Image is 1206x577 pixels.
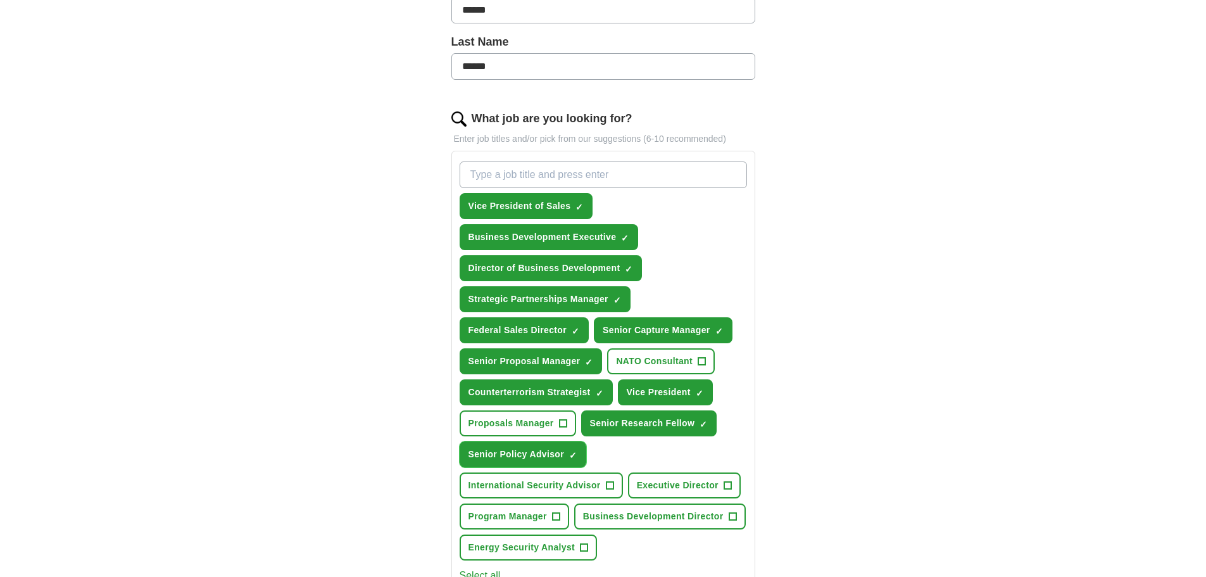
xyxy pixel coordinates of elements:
input: Type a job title and press enter [460,162,747,188]
span: Vice President of Sales [468,200,571,213]
p: Enter job titles and/or pick from our suggestions (6-10 recommended) [451,132,755,146]
span: NATO Consultant [616,355,693,368]
span: ✓ [572,326,579,336]
label: Last Name [451,34,755,51]
span: Director of Business Development [468,262,620,275]
span: ✓ [596,388,603,398]
span: Executive Director [637,479,719,492]
button: International Security Advisor [460,472,623,498]
span: Business Development Executive [468,231,617,244]
button: Senior Policy Advisor✓ [460,441,587,467]
button: Vice President✓ [618,379,713,405]
button: Business Development Director [574,504,746,529]
button: Federal Sales Director✓ [460,317,589,343]
span: International Security Advisor [468,479,601,492]
span: ✓ [700,419,707,429]
span: Counterterrorism Strategist [468,386,591,399]
button: Energy Security Analyst [460,535,598,561]
span: Proposals Manager [468,417,554,430]
span: ✓ [575,202,583,212]
button: Executive Director [628,472,741,498]
button: Counterterrorism Strategist✓ [460,379,613,405]
span: Senior Capture Manager [603,324,710,337]
span: Vice President [627,386,691,399]
span: ✓ [696,388,703,398]
button: Business Development Executive✓ [460,224,639,250]
span: Senior Proposal Manager [468,355,581,368]
button: Senior Capture Manager✓ [594,317,732,343]
span: ✓ [569,450,577,460]
button: NATO Consultant [607,348,715,374]
button: Proposals Manager [460,410,576,436]
span: ✓ [613,295,621,305]
button: Strategic Partnerships Manager✓ [460,286,631,312]
button: Program Manager [460,504,569,529]
button: Senior Research Fellow✓ [581,410,717,436]
span: Program Manager [468,510,547,523]
span: Federal Sales Director [468,324,567,337]
span: ✓ [585,357,593,367]
span: Senior Policy Advisor [468,448,565,461]
span: Senior Research Fellow [590,417,695,430]
span: ✓ [621,233,629,243]
button: Senior Proposal Manager✓ [460,348,603,374]
span: Business Development Director [583,510,724,523]
span: ✓ [715,326,723,336]
button: Director of Business Development✓ [460,255,643,281]
img: search.png [451,111,467,127]
span: Strategic Partnerships Manager [468,293,608,306]
span: Energy Security Analyst [468,541,575,554]
span: ✓ [625,264,632,274]
label: What job are you looking for? [472,110,632,127]
button: Vice President of Sales✓ [460,193,593,219]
